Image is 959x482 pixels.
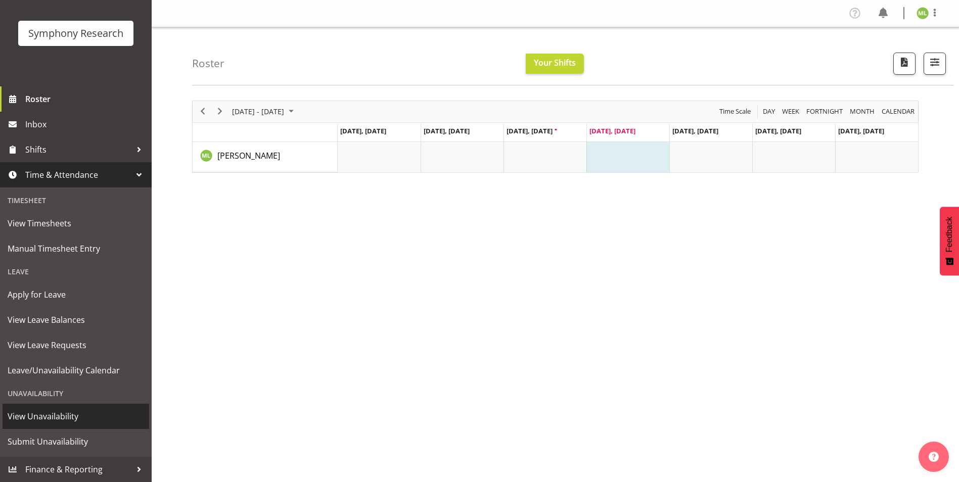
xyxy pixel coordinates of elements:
[192,101,919,173] div: Timeline Week of September 18, 2025
[8,241,144,256] span: Manual Timesheet Entry
[25,462,131,477] span: Finance & Reporting
[3,282,149,307] a: Apply for Leave
[945,217,954,252] span: Feedback
[28,26,123,41] div: Symphony Research
[192,58,224,69] h4: Roster
[8,409,144,424] span: View Unavailability
[534,57,576,68] span: Your Shifts
[25,167,131,182] span: Time & Attendance
[8,216,144,231] span: View Timesheets
[3,307,149,332] a: View Leave Balances
[8,338,144,353] span: View Leave Requests
[8,312,144,327] span: View Leave Balances
[3,358,149,383] a: Leave/Unavailability Calendar
[25,91,147,107] span: Roster
[3,332,149,358] a: View Leave Requests
[3,211,149,236] a: View Timesheets
[929,452,939,462] img: help-xxl-2.png
[917,7,929,19] img: melissa-lategan11925.jpg
[25,117,147,132] span: Inbox
[8,434,144,449] span: Submit Unavailability
[8,363,144,378] span: Leave/Unavailability Calendar
[3,383,149,404] div: Unavailability
[3,404,149,429] a: View Unavailability
[8,287,144,302] span: Apply for Leave
[25,142,131,157] span: Shifts
[3,261,149,282] div: Leave
[924,53,946,75] button: Filter Shifts
[3,429,149,454] a: Submit Unavailability
[526,54,584,74] button: Your Shifts
[3,190,149,211] div: Timesheet
[940,207,959,275] button: Feedback - Show survey
[3,236,149,261] a: Manual Timesheet Entry
[893,53,916,75] button: Download a PDF of the roster according to the set date range.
